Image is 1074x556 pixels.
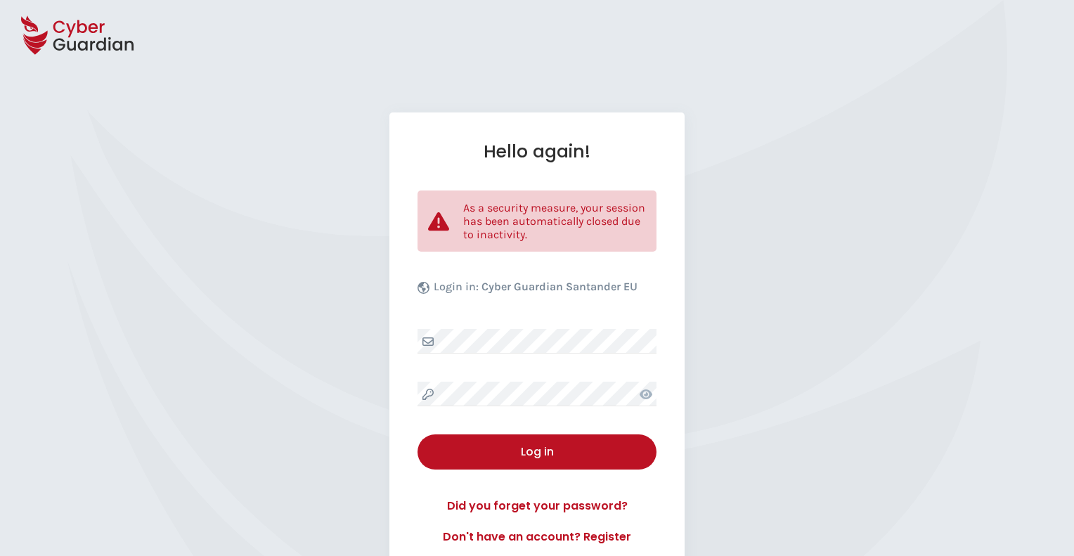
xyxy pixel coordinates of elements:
[418,434,656,470] button: Log in
[418,141,656,162] h1: Hello again!
[418,529,656,545] a: Don't have an account? Register
[463,201,646,241] p: As a security measure, your session has been automatically closed due to inactivity.
[418,498,656,515] a: Did you forget your password?
[434,280,638,301] p: Login in:
[481,280,638,293] b: Cyber Guardian Santander EU
[428,444,646,460] div: Log in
